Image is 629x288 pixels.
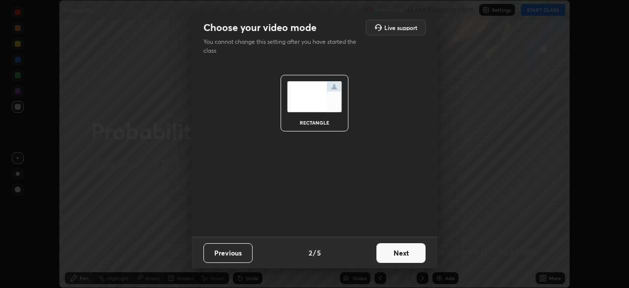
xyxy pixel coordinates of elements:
[287,81,342,112] img: normalScreenIcon.ae25ed63.svg
[376,243,426,263] button: Next
[313,248,316,258] h4: /
[203,243,253,263] button: Previous
[384,25,417,31] h5: Live support
[203,21,316,34] h2: Choose your video mode
[295,120,334,125] div: rectangle
[309,248,312,258] h4: 2
[317,248,321,258] h4: 5
[203,37,363,55] p: You cannot change this setting after you have started the class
